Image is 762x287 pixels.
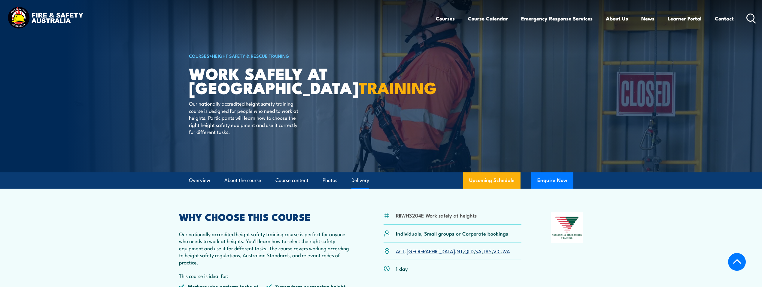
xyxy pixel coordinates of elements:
a: Delivery [351,172,369,188]
h2: WHY CHOOSE THIS COURSE [179,212,354,221]
p: Our nationally accredited height safety training course is designed for people who need to work a... [189,100,299,135]
a: VIC [493,247,501,255]
a: News [641,11,654,26]
p: Individuals, Small groups or Corporate bookings [396,230,508,237]
a: ACT [396,247,405,255]
a: NT [457,247,463,255]
a: Height Safety & Rescue Training [212,52,289,59]
p: This course is ideal for: [179,272,354,279]
a: Learner Portal [668,11,702,26]
a: QLD [464,247,474,255]
a: Courses [436,11,455,26]
h6: > [189,52,337,59]
a: Overview [189,172,210,188]
a: TAS [483,247,492,255]
a: Photos [323,172,337,188]
a: Upcoming Schedule [463,172,521,189]
li: RIIWHS204E Work safely at heights [396,212,477,219]
a: [GEOGRAPHIC_DATA] [407,247,455,255]
a: Course content [275,172,308,188]
h1: Work Safely at [GEOGRAPHIC_DATA] [189,66,337,94]
button: Enquire Now [531,172,573,189]
a: SA [475,247,481,255]
a: Contact [715,11,734,26]
a: Course Calendar [468,11,508,26]
p: Our nationally accredited height safety training course is perfect for anyone who needs to work a... [179,230,354,266]
strong: TRAINING [359,75,437,100]
img: Nationally Recognised Training logo. [551,212,583,243]
a: About Us [606,11,628,26]
a: WA [502,247,510,255]
a: Emergency Response Services [521,11,593,26]
a: COURSES [189,52,209,59]
p: , , , , , , , [396,248,510,255]
a: About the course [224,172,261,188]
p: 1 day [396,265,408,272]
